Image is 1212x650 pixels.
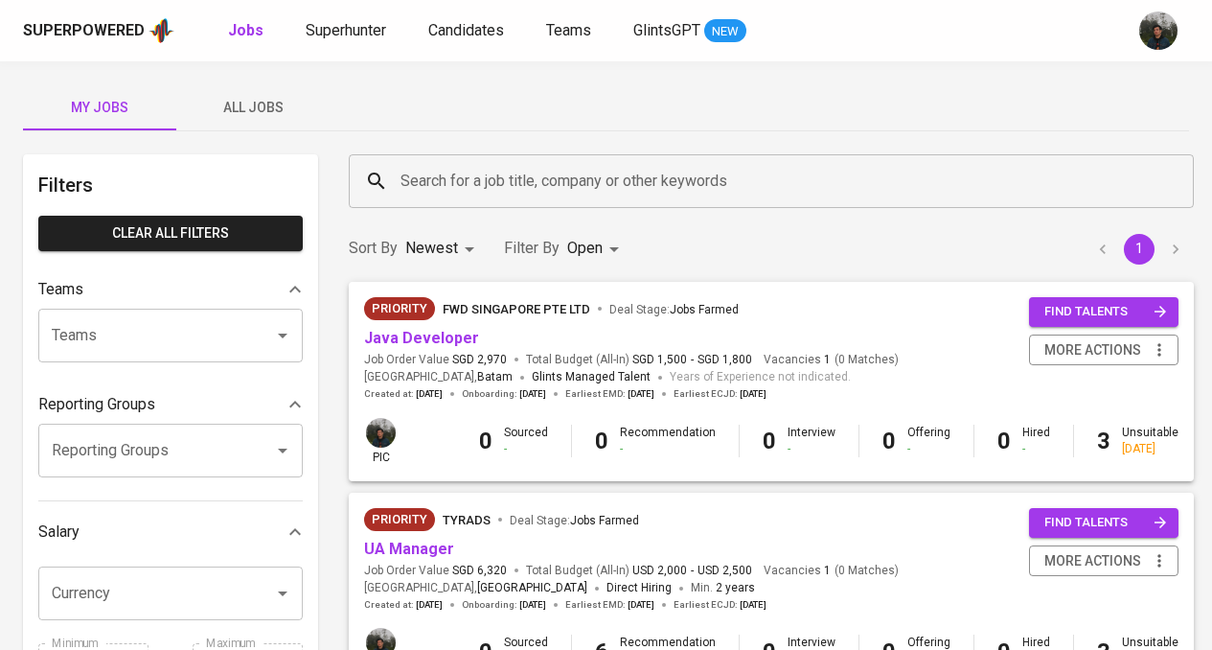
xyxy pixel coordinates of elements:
span: Priority [364,510,435,529]
a: UA Manager [364,540,454,558]
span: NEW [704,22,746,41]
span: [DATE] [628,598,654,612]
b: 3 [1097,428,1110,454]
span: 2 years [716,581,755,594]
a: Candidates [428,19,508,43]
p: Teams [38,278,83,301]
div: pic [364,416,398,466]
span: - [691,352,694,368]
div: New Job received from Demand Team [364,297,435,320]
div: - [504,441,548,457]
div: - [788,441,835,457]
span: Earliest EMD : [565,598,654,612]
div: Teams [38,270,303,309]
button: find talents [1029,297,1178,327]
button: Clear All filters [38,216,303,251]
div: New Job received from Demand Team [364,508,435,531]
span: - [691,563,694,579]
div: Superpowered [23,20,145,42]
button: more actions [1029,335,1178,366]
div: - [1022,441,1050,457]
span: All Jobs [188,96,318,120]
span: Candidates [428,21,504,39]
span: GlintsGPT [633,21,700,39]
span: Job Order Value [364,563,507,579]
span: Onboarding : [462,598,546,612]
span: Earliest ECJD : [674,598,766,612]
button: Open [269,437,296,464]
span: 1 [821,352,831,368]
span: find talents [1044,301,1167,323]
span: [DATE] [416,387,443,401]
p: Salary [38,521,80,544]
div: Reporting Groups [38,385,303,424]
span: [DATE] [519,598,546,612]
span: [GEOGRAPHIC_DATA] , [364,579,587,598]
div: Unsuitable [1122,425,1178,457]
div: Newest [405,231,481,267]
button: find talents [1029,508,1178,538]
b: 0 [595,428,608,454]
img: glenn@glints.com [1139,12,1178,50]
b: Jobs [228,21,263,39]
span: Earliest ECJD : [674,387,766,401]
span: Jobs Farmed [670,303,739,316]
div: Sourced [504,425,548,457]
button: page 1 [1124,234,1155,265]
span: Earliest EMD : [565,387,654,401]
span: FWD Singapore Pte Ltd [443,302,590,316]
span: [DATE] [740,598,766,612]
span: [GEOGRAPHIC_DATA] [477,579,587,598]
span: Vacancies ( 0 Matches ) [764,352,899,368]
a: Jobs [228,19,267,43]
span: [DATE] [740,387,766,401]
b: 0 [479,428,492,454]
h6: Filters [38,170,303,200]
b: 0 [763,428,776,454]
span: Superhunter [306,21,386,39]
img: glenn@glints.com [366,418,396,448]
div: Recommendation [620,425,716,457]
span: USD 2,500 [697,563,752,579]
a: GlintsGPT NEW [633,19,746,43]
p: Newest [405,237,458,260]
div: Hired [1022,425,1050,457]
div: [DATE] [1122,441,1178,457]
b: 0 [997,428,1011,454]
span: My Jobs [34,96,165,120]
div: Salary [38,513,303,551]
span: Min. [691,581,755,594]
button: more actions [1029,546,1178,577]
span: Open [567,239,603,257]
span: Jobs Farmed [570,514,639,527]
span: find talents [1044,512,1167,534]
span: Deal Stage : [510,514,639,527]
a: Teams [546,19,595,43]
span: SGD 1,500 [632,352,687,368]
span: SGD 1,800 [697,352,752,368]
span: Created at : [364,598,443,612]
span: Teams [546,21,591,39]
span: more actions [1044,338,1141,362]
b: 0 [882,428,896,454]
span: Vacancies ( 0 Matches ) [764,563,899,579]
button: Open [269,580,296,607]
nav: pagination navigation [1085,234,1194,265]
span: Created at : [364,387,443,401]
div: Offering [907,425,950,457]
span: SGD 6,320 [452,563,507,579]
p: Reporting Groups [38,393,155,416]
span: Tyrads [443,513,491,527]
span: Clear All filters [54,221,287,245]
a: Superpoweredapp logo [23,16,174,45]
div: - [907,441,950,457]
span: more actions [1044,549,1141,573]
span: Years of Experience not indicated. [670,368,851,387]
span: Deal Stage : [609,303,739,316]
span: 1 [821,563,831,579]
a: Superhunter [306,19,390,43]
div: Interview [788,425,835,457]
span: [DATE] [519,387,546,401]
p: Filter By [504,237,560,260]
span: Job Order Value [364,352,507,368]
